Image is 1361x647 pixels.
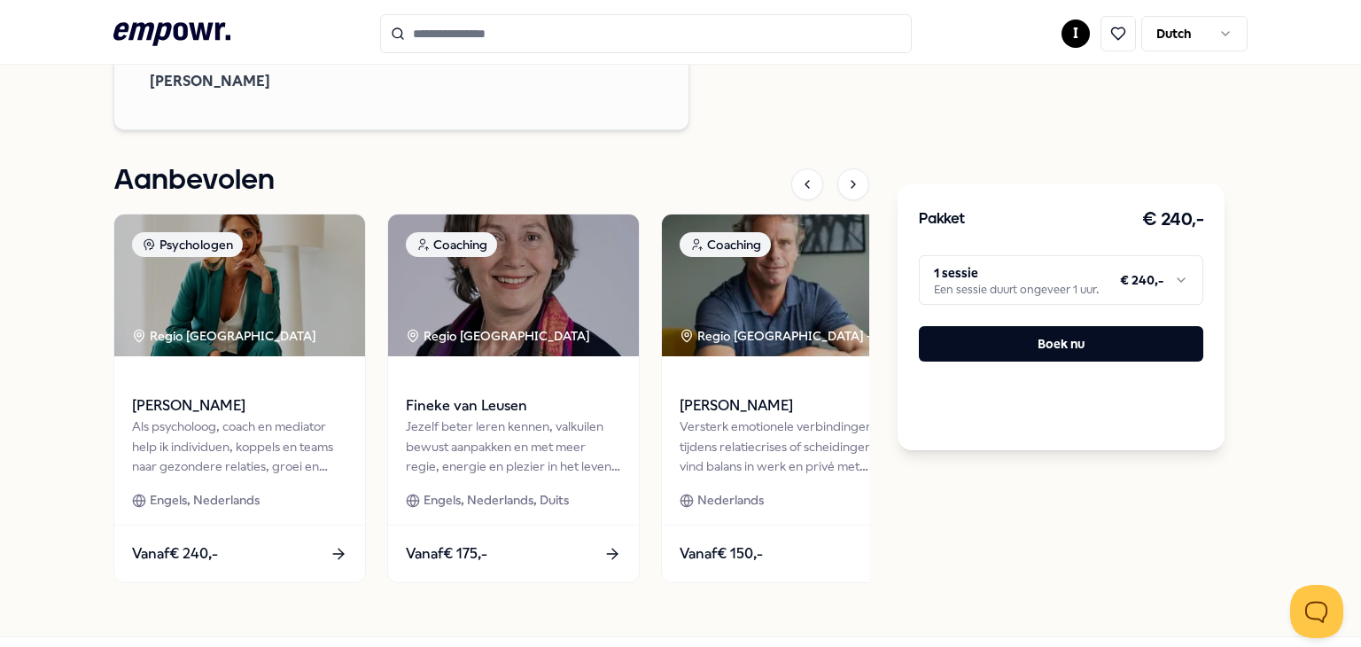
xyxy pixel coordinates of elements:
[680,394,895,417] span: [PERSON_NAME]
[680,232,771,257] div: Coaching
[1290,585,1343,638] iframe: Help Scout Beacon - Open
[1142,206,1204,234] h3: € 240,-
[680,326,883,346] div: Regio [GEOGRAPHIC_DATA] + 3
[132,394,347,417] span: [PERSON_NAME]
[113,159,275,203] h1: Aanbevolen
[406,326,593,346] div: Regio [GEOGRAPHIC_DATA]
[406,542,487,565] span: Vanaf € 175,-
[380,14,912,53] input: Search for products, categories or subcategories
[114,214,365,356] img: package image
[661,214,914,582] a: package imageCoachingRegio [GEOGRAPHIC_DATA] + 3[PERSON_NAME]Versterk emotionele verbindingen tij...
[680,542,763,565] span: Vanaf € 150,-
[132,542,218,565] span: Vanaf € 240,-
[919,326,1203,362] button: Boek nu
[424,490,569,510] span: Engels, Nederlands, Duits
[697,490,764,510] span: Nederlands
[662,214,913,356] img: package image
[1062,19,1090,48] button: I
[680,417,895,476] div: Versterk emotionele verbindingen tijdens relatiecrises of scheidingen, en vind balans in werk en ...
[406,417,621,476] div: Jezelf beter leren kennen, valkuilen bewust aanpakken en met meer regie, energie en plezier in he...
[919,208,965,231] h3: Pakket
[150,490,260,510] span: Engels, Nederlands
[113,214,366,582] a: package imagePsychologenRegio [GEOGRAPHIC_DATA] [PERSON_NAME]Als psycholoog, coach en mediator he...
[406,394,621,417] span: Fineke van Leusen
[406,232,497,257] div: Coaching
[132,417,347,476] div: Als psycholoog, coach en mediator help ik individuen, koppels en teams naar gezondere relaties, g...
[132,326,319,346] div: Regio [GEOGRAPHIC_DATA]
[387,214,640,582] a: package imageCoachingRegio [GEOGRAPHIC_DATA] Fineke van LeusenJezelf beter leren kennen, valkuile...
[388,214,639,356] img: package image
[132,232,243,257] div: Psychologen
[150,69,653,94] span: [PERSON_NAME]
